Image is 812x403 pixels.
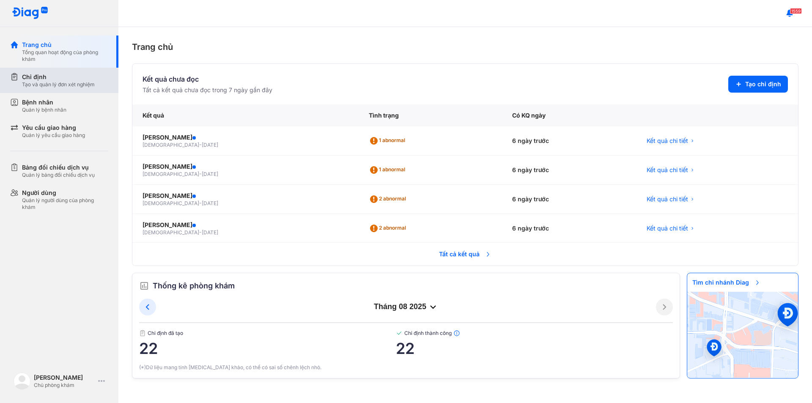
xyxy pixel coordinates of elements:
[745,80,781,88] span: Tạo chỉ định
[22,107,66,113] div: Quản lý bệnh nhân
[143,142,199,148] span: [DEMOGRAPHIC_DATA]
[369,134,409,148] div: 1 abnormal
[22,81,95,88] div: Tạo và quản lý đơn xét nghiệm
[22,123,85,132] div: Yêu cầu giao hàng
[502,214,636,243] div: 6 ngày trước
[139,330,396,337] span: Chỉ định đã tạo
[396,330,403,337] img: checked-green.01cc79e0.svg
[12,7,48,20] img: logo
[647,224,688,233] span: Kết quả chi tiết
[22,172,95,178] div: Quản lý bảng đối chiếu dịch vụ
[790,8,802,14] span: 1559
[502,126,636,156] div: 6 ngày trước
[22,49,108,63] div: Tổng quan hoạt động của phòng khám
[396,330,673,337] span: Chỉ định thành công
[199,229,202,236] span: -
[143,229,199,236] span: [DEMOGRAPHIC_DATA]
[139,364,673,371] div: (*)Dữ liệu mang tính [MEDICAL_DATA] khảo, có thể có sai số chênh lệch nhỏ.
[369,192,409,206] div: 2 abnormal
[202,200,218,206] span: [DATE]
[22,163,95,172] div: Bảng đối chiếu dịch vụ
[369,222,409,235] div: 2 abnormal
[647,195,688,203] span: Kết quả chi tiết
[202,171,218,177] span: [DATE]
[143,221,348,229] div: [PERSON_NAME]
[22,73,95,81] div: Chỉ định
[143,133,348,142] div: [PERSON_NAME]
[143,200,199,206] span: [DEMOGRAPHIC_DATA]
[139,330,146,337] img: document.50c4cfd0.svg
[22,189,108,197] div: Người dùng
[34,382,95,389] div: Chủ phòng khám
[199,171,202,177] span: -
[647,137,688,145] span: Kết quả chi tiết
[143,192,348,200] div: [PERSON_NAME]
[687,273,766,292] span: Tìm chi nhánh Diag
[647,166,688,174] span: Kết quả chi tiết
[22,132,85,139] div: Quản lý yêu cầu giao hàng
[199,142,202,148] span: -
[139,281,149,291] img: order.5a6da16c.svg
[132,41,798,53] div: Trang chủ
[728,76,788,93] button: Tạo chỉ định
[396,340,673,357] span: 22
[434,245,497,263] span: Tất cả kết quả
[202,229,218,236] span: [DATE]
[202,142,218,148] span: [DATE]
[502,185,636,214] div: 6 ngày trước
[143,162,348,171] div: [PERSON_NAME]
[369,163,409,177] div: 1 abnormal
[156,302,656,312] div: tháng 08 2025
[143,74,272,84] div: Kết quả chưa đọc
[453,330,460,337] img: info.7e716105.svg
[14,373,30,389] img: logo
[143,171,199,177] span: [DEMOGRAPHIC_DATA]
[132,104,359,126] div: Kết quả
[199,200,202,206] span: -
[359,104,502,126] div: Tình trạng
[143,86,272,94] div: Tất cả kết quả chưa đọc trong 7 ngày gần đây
[34,373,95,382] div: [PERSON_NAME]
[22,98,66,107] div: Bệnh nhân
[502,104,636,126] div: Có KQ ngày
[22,41,108,49] div: Trang chủ
[502,156,636,185] div: 6 ngày trước
[22,197,108,211] div: Quản lý người dùng của phòng khám
[153,280,235,292] span: Thống kê phòng khám
[139,340,396,357] span: 22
